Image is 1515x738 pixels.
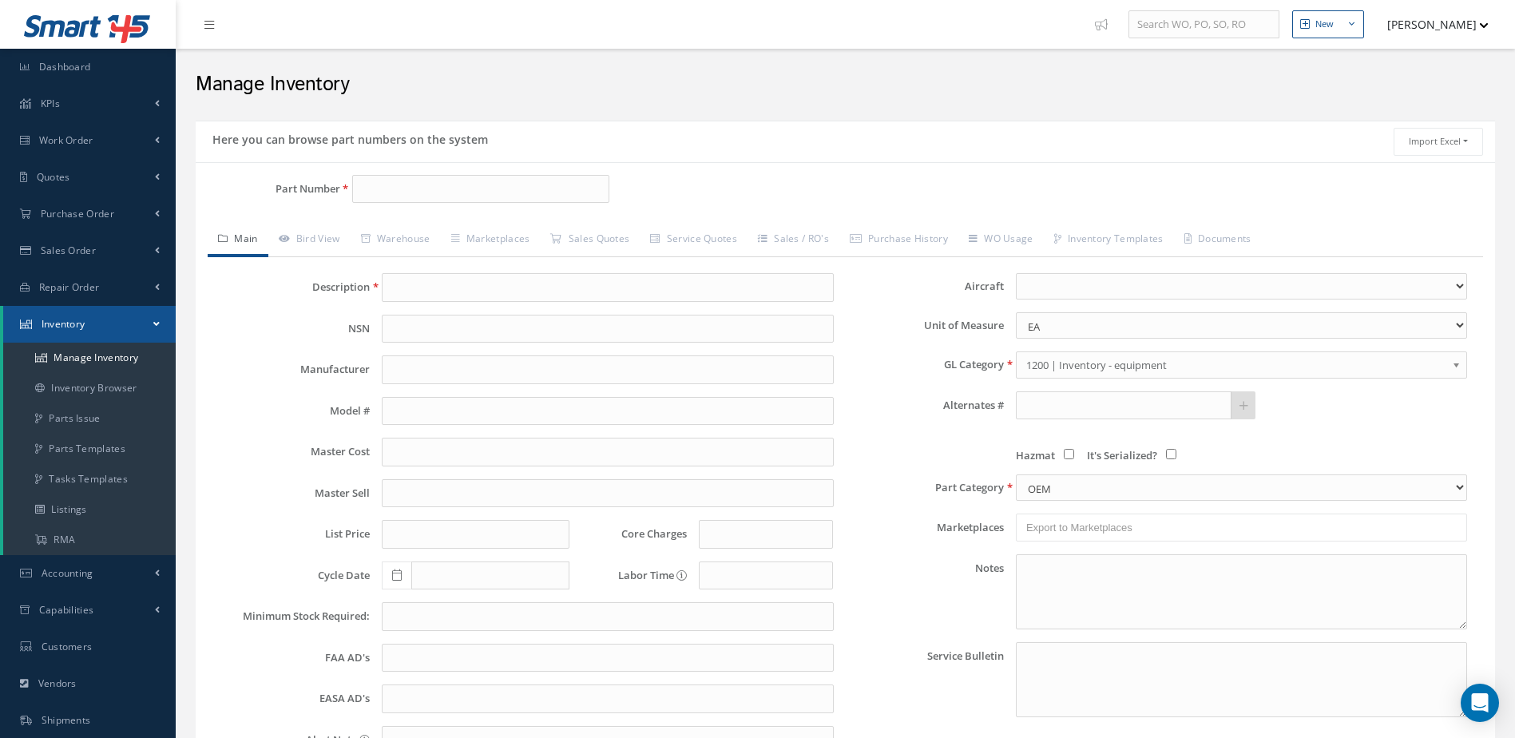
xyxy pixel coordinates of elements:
[1166,449,1176,459] input: It's Serialized?
[268,224,351,257] a: Bird View
[540,224,640,257] a: Sales Quotes
[212,528,370,540] label: List Price
[39,603,94,617] span: Capabilities
[208,224,268,257] a: Main
[3,306,176,343] a: Inventory
[1372,9,1489,40] button: [PERSON_NAME]
[41,207,114,220] span: Purchase Order
[41,97,60,110] span: KPIs
[1026,355,1446,375] span: 1200 | Inventory - equipment
[196,73,1495,97] h2: Manage Inventory
[212,487,370,499] label: Master Sell
[846,554,1004,629] label: Notes
[3,525,176,555] a: RMA
[1394,128,1483,156] button: Import Excel
[42,566,93,580] span: Accounting
[640,224,748,257] a: Service Quotes
[42,713,91,727] span: Shipments
[39,133,93,147] span: Work Order
[1174,224,1262,257] a: Documents
[581,569,687,581] label: Labor Time
[1016,448,1055,462] span: Hazmat
[1016,554,1467,629] textarea: Notes
[846,642,1004,717] label: Service Bulletin
[212,323,370,335] label: NSN
[1128,10,1279,39] input: Search WO, PO, SO, RO
[958,224,1044,257] a: WO Usage
[3,343,176,373] a: Manage Inventory
[3,373,176,403] a: Inventory Browser
[212,610,370,622] label: Minimum Stock Required:
[208,128,488,147] h5: Here you can browse part numbers on the system
[846,319,1004,331] label: Unit of Measure
[212,446,370,458] label: Master Cost
[846,280,1004,292] label: Aircraft
[39,60,91,73] span: Dashboard
[3,464,176,494] a: Tasks Templates
[3,494,176,525] a: Listings
[212,363,370,375] label: Manufacturer
[846,522,1004,534] label: Marketplaces
[748,224,839,257] a: Sales / RO's
[212,652,370,664] label: FAA AD's
[1461,684,1499,722] div: Open Intercom Messenger
[42,640,93,653] span: Customers
[212,405,370,417] label: Model #
[441,224,541,257] a: Marketplaces
[38,676,77,690] span: Vendors
[3,403,176,434] a: Parts Issue
[1044,224,1174,257] a: Inventory Templates
[351,224,441,257] a: Warehouse
[846,359,1004,371] label: GL Category
[846,482,1004,494] label: Part Category
[1292,10,1364,38] button: New
[212,692,370,704] label: EASA AD's
[1064,449,1074,459] input: Hazmat
[839,224,958,257] a: Purchase History
[212,569,370,581] label: Cycle Date
[1087,448,1157,462] span: It's Serialized?
[581,528,687,540] label: Core Charges
[37,170,70,184] span: Quotes
[39,280,100,294] span: Repair Order
[212,281,370,293] label: Description
[846,399,1004,411] label: Alternates #
[1315,18,1334,31] div: New
[196,183,340,195] label: Part Number
[3,434,176,464] a: Parts Templates
[41,244,96,257] span: Sales Order
[42,317,85,331] span: Inventory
